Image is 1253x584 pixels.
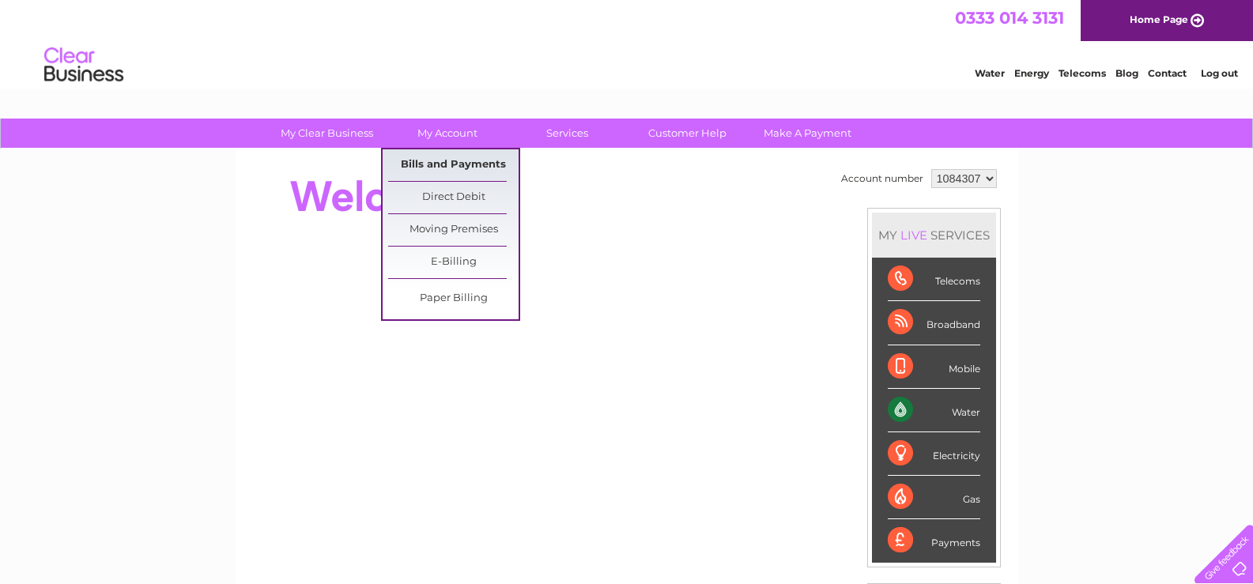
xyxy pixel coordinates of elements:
div: Payments [888,519,980,562]
a: Blog [1115,67,1138,79]
div: Clear Business is a trading name of Verastar Limited (registered in [GEOGRAPHIC_DATA] No. 3667643... [254,9,1001,77]
a: Contact [1148,67,1187,79]
a: Moving Premises [388,214,519,246]
a: 0333 014 3131 [955,8,1064,28]
a: My Account [382,119,512,148]
a: My Clear Business [262,119,392,148]
div: MY SERVICES [872,213,996,258]
a: Paper Billing [388,283,519,315]
div: Water [888,389,980,432]
div: Broadband [888,301,980,345]
a: Log out [1201,67,1238,79]
div: LIVE [897,228,930,243]
div: Electricity [888,432,980,476]
a: E-Billing [388,247,519,278]
div: Mobile [888,345,980,389]
div: Telecoms [888,258,980,301]
td: Account number [837,165,927,192]
img: logo.png [43,41,124,89]
a: Energy [1014,67,1049,79]
div: Gas [888,476,980,519]
a: Make A Payment [742,119,873,148]
a: Customer Help [622,119,753,148]
a: Direct Debit [388,182,519,213]
a: Services [502,119,632,148]
a: Bills and Payments [388,149,519,181]
a: Water [975,67,1005,79]
a: Telecoms [1059,67,1106,79]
